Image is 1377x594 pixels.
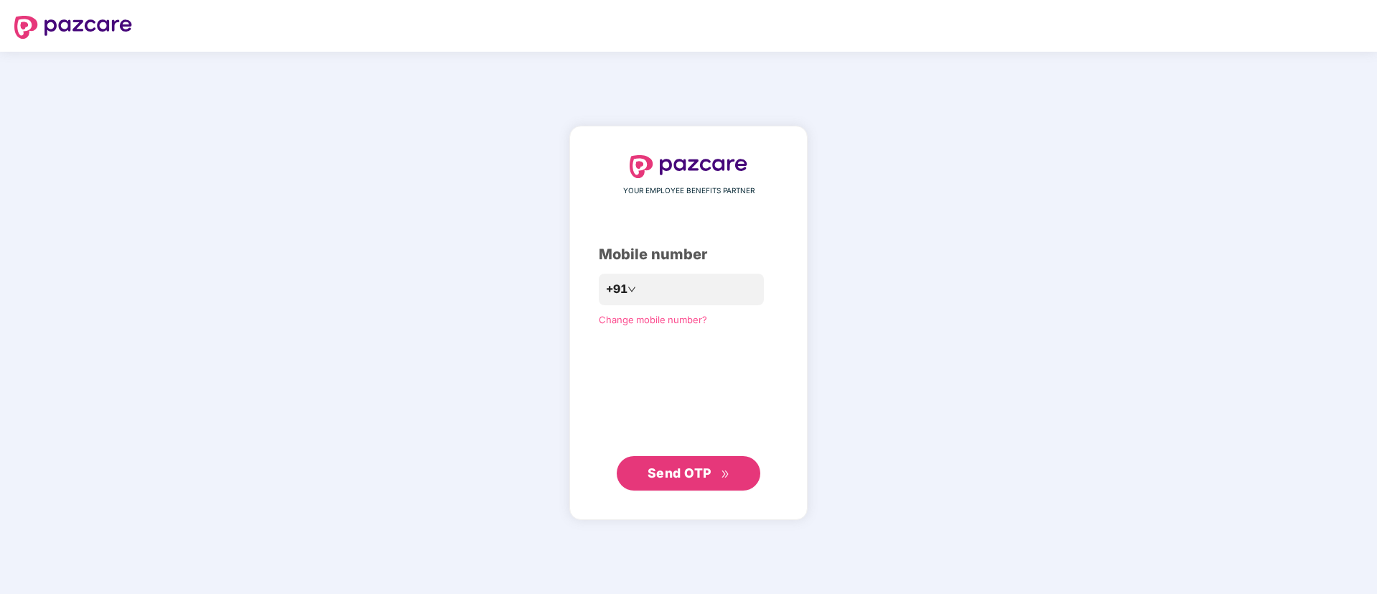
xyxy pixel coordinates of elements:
[14,16,132,39] img: logo
[630,155,747,178] img: logo
[599,243,778,266] div: Mobile number
[617,456,760,491] button: Send OTPdouble-right
[606,280,627,298] span: +91
[627,285,636,294] span: down
[623,185,755,197] span: YOUR EMPLOYEE BENEFITS PARTNER
[648,465,711,481] span: Send OTP
[721,470,730,479] span: double-right
[599,314,707,325] a: Change mobile number?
